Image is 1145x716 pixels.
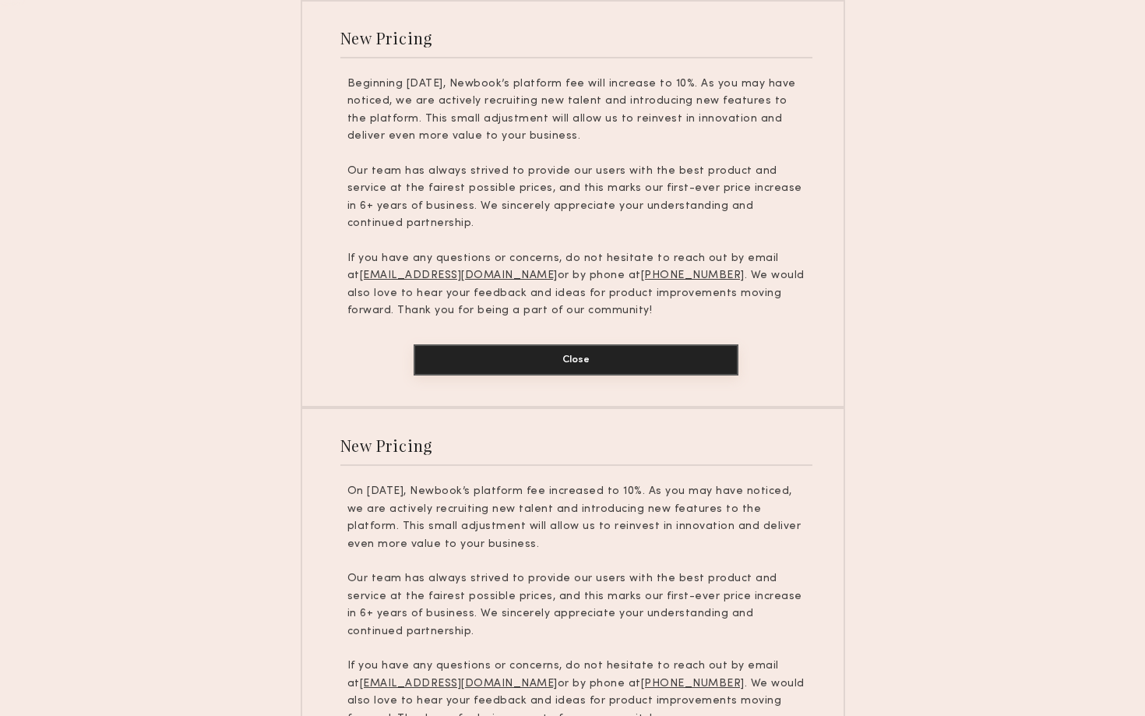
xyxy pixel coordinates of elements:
[360,679,558,689] u: [EMAIL_ADDRESS][DOMAIN_NAME]
[347,483,805,553] p: On [DATE], Newbook’s platform fee increased to 10%. As you may have noticed, we are actively recr...
[641,270,745,280] u: [PHONE_NUMBER]
[641,679,745,689] u: [PHONE_NUMBER]
[414,344,738,376] button: Close
[347,250,805,320] p: If you have any questions or concerns, do not hesitate to reach out by email at or by phone at . ...
[360,270,558,280] u: [EMAIL_ADDRESS][DOMAIN_NAME]
[340,435,433,456] div: New Pricing
[347,570,805,640] p: Our team has always strived to provide our users with the best product and service at the fairest...
[347,76,805,146] p: Beginning [DATE], Newbook’s platform fee will increase to 10%. As you may have noticed, we are ac...
[347,163,805,233] p: Our team has always strived to provide our users with the best product and service at the fairest...
[340,27,433,48] div: New Pricing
